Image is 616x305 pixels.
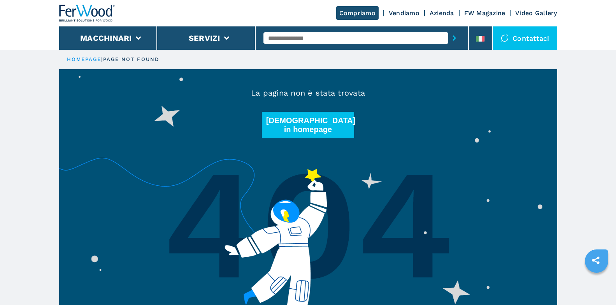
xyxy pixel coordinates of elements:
[101,56,103,62] span: |
[389,9,419,17] a: Vendiamo
[586,251,605,270] a: sharethis
[501,34,509,42] img: Contattaci
[493,26,557,50] div: Contattaci
[189,33,220,43] button: Servizi
[67,56,102,62] a: HOMEPAGE
[430,9,454,17] a: Azienda
[515,9,557,17] a: Video Gallery
[59,5,115,22] img: Ferwood
[59,87,557,98] p: La pagina non è stata trovata
[464,9,505,17] a: FW Magazine
[80,33,132,43] button: Macchinari
[448,29,460,47] button: submit-button
[103,56,159,63] p: page not found
[583,270,610,299] iframe: Chat
[262,112,354,138] button: [DEMOGRAPHIC_DATA] in homepage
[336,6,379,20] a: Compriamo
